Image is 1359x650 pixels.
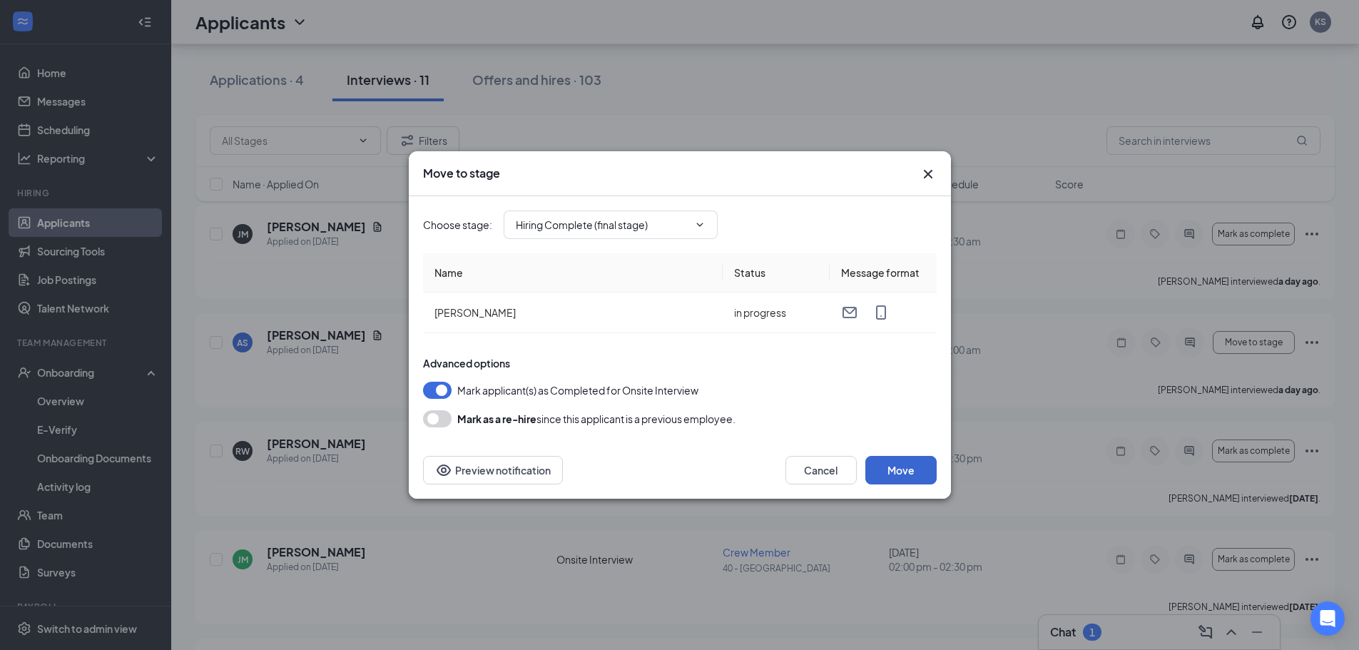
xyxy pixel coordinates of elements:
button: Close [920,166,937,183]
th: Message format [830,253,937,293]
button: Preview notificationEye [423,456,563,484]
th: Name [423,253,723,293]
div: since this applicant is a previous employee. [457,410,736,427]
svg: Cross [920,166,937,183]
span: Choose stage : [423,217,492,233]
svg: MobileSms [872,304,890,321]
b: Mark as a re-hire [457,412,536,425]
svg: Eye [435,462,452,479]
span: Mark applicant(s) as Completed for Onsite Interview [457,382,698,399]
svg: Email [841,304,858,321]
td: in progress [723,293,830,333]
button: Move [865,456,937,484]
span: [PERSON_NAME] [434,306,516,319]
svg: ChevronDown [694,219,706,230]
div: Advanced options [423,356,937,370]
h3: Move to stage [423,166,500,181]
button: Cancel [785,456,857,484]
div: Open Intercom Messenger [1310,601,1345,636]
th: Status [723,253,830,293]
